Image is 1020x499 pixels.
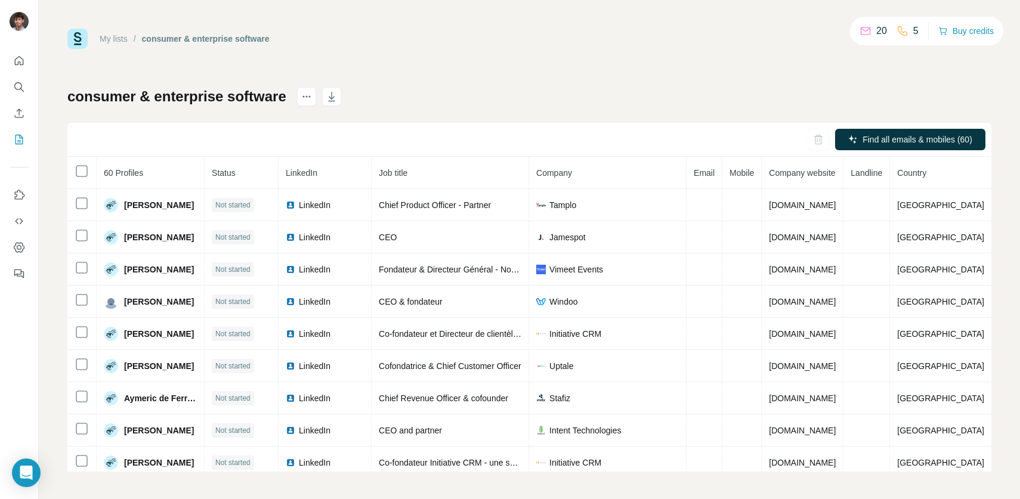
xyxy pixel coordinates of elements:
img: company-logo [536,200,546,210]
span: 60 Profiles [104,168,143,178]
span: Tamplo [549,199,576,211]
a: My lists [100,34,128,44]
img: LinkedIn logo [286,200,295,210]
span: [PERSON_NAME] [124,264,194,275]
img: LinkedIn logo [286,297,295,306]
span: Initiative CRM [549,328,601,340]
span: CEO [379,233,397,242]
h1: consumer & enterprise software [67,87,286,106]
span: CEO & fondateur [379,297,443,306]
span: [GEOGRAPHIC_DATA] [897,458,984,467]
span: [DOMAIN_NAME] [769,329,836,339]
div: consumer & enterprise software [142,33,270,45]
span: Uptale [549,360,573,372]
span: [DOMAIN_NAME] [769,393,836,403]
img: company-logo [536,297,546,306]
img: Avatar [104,455,118,470]
span: [GEOGRAPHIC_DATA] [897,200,984,210]
img: Avatar [104,359,118,373]
img: Avatar [104,327,118,341]
img: Avatar [104,230,118,244]
span: Fondateur & Directeur Général - Nous créons des événements pour vous avec vous [379,265,690,274]
span: Not started [215,457,251,468]
span: LinkedIn [299,424,330,436]
img: LinkedIn logo [286,426,295,435]
button: Buy credits [938,23,994,39]
span: [DOMAIN_NAME] [769,361,836,371]
button: actions [297,87,316,106]
img: Avatar [10,12,29,31]
img: LinkedIn logo [286,265,295,274]
img: company-logo [536,332,546,335]
span: Windoo [549,296,577,308]
span: Mobile [730,168,754,178]
span: [GEOGRAPHIC_DATA] [897,233,984,242]
p: 20 [876,24,887,38]
span: Status [212,168,236,178]
span: [GEOGRAPHIC_DATA] [897,297,984,306]
span: [GEOGRAPHIC_DATA] [897,426,984,435]
span: LinkedIn [299,392,330,404]
span: Not started [215,264,251,275]
span: Stafiz [549,392,570,404]
span: [GEOGRAPHIC_DATA] [897,393,984,403]
span: Cofondatrice & Chief Customer Officer [379,361,521,371]
span: Intent Technologies [549,424,621,436]
span: Co-fondateur Initiative CRM - une solution sur mesure pour organiser le cycle de ventes [379,458,703,467]
span: [DOMAIN_NAME] [769,265,836,274]
span: Co-fondateur et Directeur de clientèle chez Initiative solutions [379,329,606,339]
img: company-logo [536,426,546,435]
span: Aymeric de Ferrières [124,392,197,404]
button: Quick start [10,50,29,72]
span: [GEOGRAPHIC_DATA] [897,265,984,274]
span: [DOMAIN_NAME] [769,233,836,242]
img: LinkedIn logo [286,393,295,403]
span: Not started [215,425,251,436]
span: [PERSON_NAME] [124,457,194,469]
span: Chief Product Officer - Partner [379,200,491,210]
span: LinkedIn [299,264,330,275]
span: Job title [379,168,407,178]
span: [PERSON_NAME] [124,360,194,372]
span: Company website [769,168,835,178]
span: Country [897,168,926,178]
span: Initiative CRM [549,457,601,469]
img: company-logo [536,461,546,464]
button: My lists [10,129,29,150]
span: [DOMAIN_NAME] [769,426,836,435]
span: [PERSON_NAME] [124,296,194,308]
span: Chief Revenue Officer & cofounder [379,393,508,403]
img: LinkedIn logo [286,361,295,371]
button: Find all emails & mobiles (60) [835,129,985,150]
span: LinkedIn [299,457,330,469]
img: Surfe Logo [67,29,88,49]
span: LinkedIn [299,199,330,211]
img: company-logo [536,233,546,242]
span: LinkedIn [286,168,317,178]
img: LinkedIn logo [286,233,295,242]
button: Search [10,76,29,98]
span: [DOMAIN_NAME] [769,297,836,306]
img: company-logo [536,265,546,274]
button: Enrich CSV [10,103,29,124]
span: Landline [851,168,882,178]
li: / [134,33,136,45]
span: [GEOGRAPHIC_DATA] [897,329,984,339]
span: Not started [215,296,251,307]
button: Dashboard [10,237,29,258]
img: company-logo [536,393,546,403]
span: [PERSON_NAME] [124,424,194,436]
span: [PERSON_NAME] [124,199,194,211]
img: Avatar [104,391,118,405]
img: Avatar [104,198,118,212]
span: [DOMAIN_NAME] [769,458,836,467]
span: [PERSON_NAME] [124,231,194,243]
div: Open Intercom Messenger [12,458,41,487]
span: LinkedIn [299,328,330,340]
span: Not started [215,393,251,404]
span: Email [694,168,715,178]
span: Vimeet Events [549,264,603,275]
span: CEO and partner [379,426,442,435]
img: LinkedIn logo [286,329,295,339]
img: LinkedIn logo [286,458,295,467]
